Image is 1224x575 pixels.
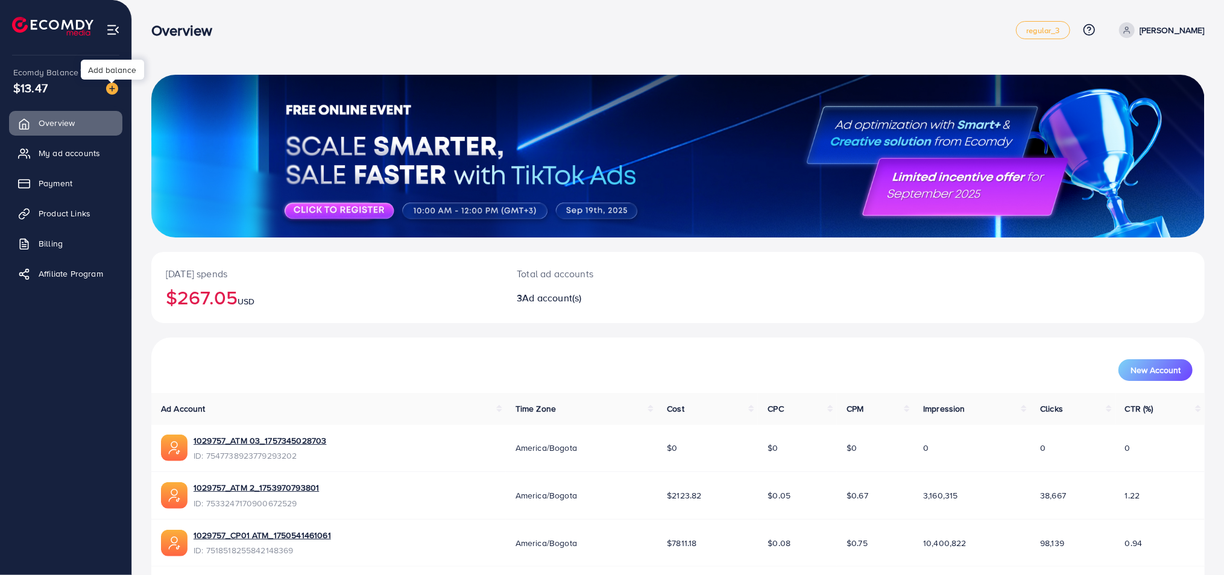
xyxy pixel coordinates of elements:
span: Overview [39,117,75,129]
span: America/Bogota [516,442,577,454]
span: America/Bogota [516,489,577,501]
span: 0 [923,442,929,454]
span: 0 [1125,442,1131,454]
span: 98,139 [1040,537,1064,549]
span: Payment [39,177,72,189]
span: Billing [39,237,63,250]
span: Clicks [1040,403,1063,415]
span: 10,400,822 [923,537,967,549]
button: New Account [1118,359,1193,381]
span: USD [238,295,254,307]
span: 0.94 [1125,537,1143,549]
span: regular_3 [1026,27,1059,34]
a: Billing [9,231,122,256]
span: Ecomdy Balance [13,66,78,78]
iframe: Chat [1173,521,1215,566]
a: 1029757_ATM 2_1753970793801 [194,482,319,494]
a: regular_3 [1016,21,1070,39]
span: New Account [1131,366,1181,374]
span: ID: 7533247170900672529 [194,497,319,509]
img: ic-ads-acc.e4c84228.svg [161,482,188,509]
a: My ad accounts [9,141,122,165]
span: CTR (%) [1125,403,1153,415]
a: 1029757_ATM 03_1757345028703 [194,435,326,447]
p: [DATE] spends [166,266,488,281]
span: My ad accounts [39,147,100,159]
span: 0 [1040,442,1046,454]
span: Cost [667,403,684,415]
a: Affiliate Program [9,262,122,286]
span: 1.22 [1125,489,1140,501]
a: Payment [9,171,122,195]
span: ID: 7547738923779293202 [194,450,326,462]
span: $0 [667,442,677,454]
img: ic-ads-acc.e4c84228.svg [161,530,188,556]
img: logo [12,17,93,36]
div: Add balance [81,60,144,80]
span: 3,160,315 [923,489,957,501]
img: menu [106,23,120,37]
a: 1029757_CP01 ATM_1750541461061 [194,529,331,541]
a: Overview [9,111,122,135]
span: $7811.18 [667,537,696,549]
span: ID: 7518518255842148369 [194,544,331,556]
span: $0 [768,442,778,454]
span: Time Zone [516,403,556,415]
span: $0.08 [768,537,790,549]
h2: 3 [517,292,751,304]
span: CPC [768,403,783,415]
span: $0 [847,442,857,454]
img: image [106,83,118,95]
span: $0.75 [847,537,868,549]
p: Total ad accounts [517,266,751,281]
p: [PERSON_NAME] [1140,23,1205,37]
span: $0.67 [847,489,868,501]
span: 38,667 [1040,489,1066,501]
span: Impression [923,403,965,415]
img: ic-ads-acc.e4c84228.svg [161,435,188,461]
h3: Overview [151,22,222,39]
span: Product Links [39,207,90,219]
span: Ad account(s) [523,291,582,304]
span: Affiliate Program [39,268,103,280]
span: CPM [847,403,863,415]
span: $2123.82 [667,489,701,501]
span: $0.05 [768,489,790,501]
a: [PERSON_NAME] [1114,22,1205,38]
span: America/Bogota [516,537,577,549]
span: Ad Account [161,403,206,415]
a: Product Links [9,201,122,225]
span: $13.47 [13,79,48,96]
h2: $267.05 [166,286,488,309]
